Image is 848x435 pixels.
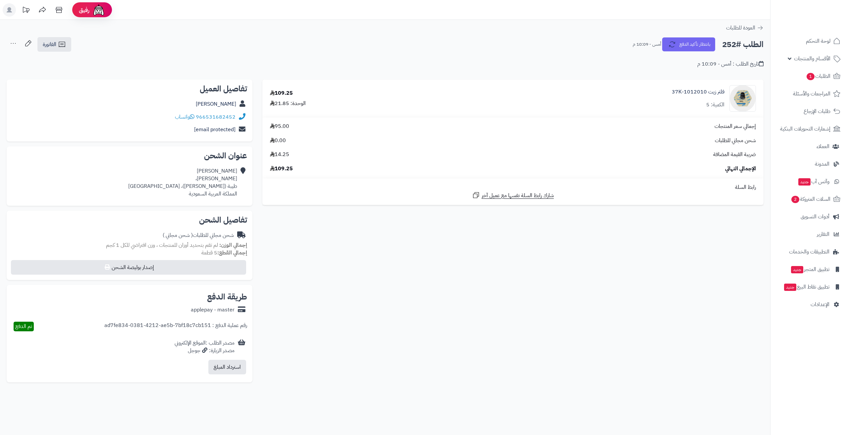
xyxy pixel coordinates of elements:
[662,37,715,51] button: بانتظار تأكيد الدفع
[791,266,803,273] span: جديد
[265,184,761,191] div: رابط السلة
[713,151,756,158] span: ضريبة القيمة المضافة
[817,230,829,239] span: التقارير
[774,174,844,190] a: وآتس آبجديد
[725,165,756,173] span: الإجمالي النهائي
[12,216,247,224] h2: تفاصيل الشحن
[774,261,844,277] a: تطبيق المتجرجديد
[270,89,293,97] div: 109.25
[774,226,844,242] a: التقارير
[730,85,756,112] img: 1724677367-37K-90x90.png
[806,36,830,46] span: لوحة التحكم
[806,73,815,81] span: 1
[196,113,236,121] a: 966531682452
[270,123,289,130] span: 95.00
[774,68,844,84] a: الطلبات1
[697,60,764,68] div: تاريخ الطلب : أمس - 10:09 م
[191,306,235,314] div: applepay - master
[774,191,844,207] a: السلات المتروكة2
[37,37,71,52] a: الفاتورة
[175,113,194,121] a: واتساب
[780,124,830,134] span: إشعارات التحويلات البنكية
[798,178,811,186] span: جديد
[774,209,844,225] a: أدوات التسويق
[270,151,289,158] span: 14.25
[207,293,247,301] h2: طريقة الدفع
[12,85,247,93] h2: تفاصيل العميل
[798,177,829,186] span: وآتس آب
[789,247,829,256] span: التطبيقات والخدمات
[12,152,247,160] h2: عنوان الشحن
[793,89,830,98] span: المراجعات والأسئلة
[219,241,247,249] strong: إجمالي الوزن:
[801,212,829,221] span: أدوات التسويق
[79,6,89,14] span: رفيق
[784,284,796,291] span: جديد
[175,347,235,354] div: مصدر الزيارة: جوجل
[722,38,764,51] h2: الطلب #252
[11,260,246,275] button: إصدار بوليصة الشحن
[791,194,830,204] span: السلات المتروكة
[774,86,844,102] a: المراجعات والأسئلة
[811,300,829,309] span: الإعدادات
[774,244,844,260] a: التطبيقات والخدمات
[726,24,755,32] span: العودة للطلبات
[726,24,764,32] a: العودة للطلبات
[774,121,844,137] a: إشعارات التحويلات البنكية
[817,142,829,151] span: العملاء
[104,322,247,331] div: رقم عملية الدفع : ad7fe834-0381-4212-ae5b-7bf18c7cb151
[163,231,193,239] span: ( شحن مجاني )
[774,297,844,312] a: الإعدادات
[804,107,830,116] span: طلبات الإرجاع
[270,100,306,107] div: الوحدة: 21.85
[194,126,236,134] a: [email protected]
[482,192,554,199] span: شارك رابط السلة نفسها مع عميل آخر
[794,54,830,63] span: الأقسام والمنتجات
[774,279,844,295] a: تطبيق نقاط البيعجديد
[196,100,236,108] a: [PERSON_NAME]
[270,137,286,144] span: 0.00
[208,360,246,374] button: استرداد المبلغ
[803,5,842,19] img: logo-2.png
[43,40,56,48] span: الفاتورة
[472,191,554,199] a: شارك رابط السلة نفسها مع عميل آخر
[128,167,237,197] div: [PERSON_NAME] [PERSON_NAME]، طيبة ([PERSON_NAME])، [GEOGRAPHIC_DATA] المملكة العربية السعودية
[806,72,830,81] span: الطلبات
[774,103,844,119] a: طلبات الإرجاع
[217,249,247,257] strong: إجمالي القطع:
[791,195,800,203] span: 2
[201,249,247,257] small: 5 قطعة
[106,241,218,249] span: لم تقم بتحديد أوزان للمنتجات ، وزن افتراضي للكل 1 كجم
[783,282,829,292] span: تطبيق نقاط البيع
[92,3,105,17] img: ai-face.png
[18,3,34,18] a: تحديثات المنصة
[15,322,32,330] span: تم الدفع
[270,165,293,173] span: 109.25
[715,123,756,130] span: إجمالي سعر المنتجات
[774,33,844,49] a: لوحة التحكم
[774,156,844,172] a: المدونة
[774,138,844,154] a: العملاء
[715,137,756,144] span: شحن مجاني للطلبات
[163,232,234,239] div: شحن مجاني للطلبات
[706,101,724,109] div: الكمية: 5
[815,159,829,169] span: المدونة
[672,88,724,96] a: فلتر زيت 1012010-37K
[633,41,661,48] small: أمس - 10:09 م
[790,265,829,274] span: تطبيق المتجر
[175,339,235,354] div: مصدر الطلب :الموقع الإلكتروني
